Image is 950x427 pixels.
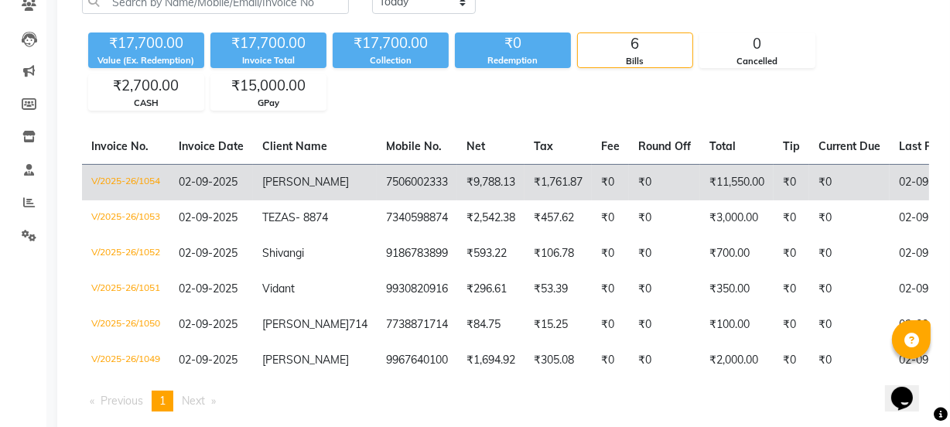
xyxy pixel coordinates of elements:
[82,391,929,412] nav: Pagination
[774,200,809,236] td: ₹0
[211,75,326,97] div: ₹15,000.00
[377,164,457,200] td: 7506002333
[89,97,203,110] div: CASH
[211,97,326,110] div: GPay
[179,282,237,295] span: 02-09-2025
[525,272,592,307] td: ₹53.39
[179,246,237,260] span: 02-09-2025
[82,343,169,378] td: V/2025-26/1049
[210,54,326,67] div: Invoice Total
[525,236,592,272] td: ₹106.78
[525,200,592,236] td: ₹457.62
[88,54,204,67] div: Value (Ex. Redemption)
[809,200,890,236] td: ₹0
[700,343,774,378] td: ₹2,000.00
[262,353,349,367] span: [PERSON_NAME]
[82,307,169,343] td: V/2025-26/1050
[82,200,169,236] td: V/2025-26/1053
[592,343,629,378] td: ₹0
[629,164,700,200] td: ₹0
[700,272,774,307] td: ₹350.00
[700,164,774,200] td: ₹11,550.00
[700,236,774,272] td: ₹700.00
[700,55,815,68] div: Cancelled
[629,236,700,272] td: ₹0
[629,272,700,307] td: ₹0
[466,139,485,153] span: Net
[333,32,449,54] div: ₹17,700.00
[333,54,449,67] div: Collection
[262,282,295,295] span: Vidant
[774,164,809,200] td: ₹0
[455,54,571,67] div: Redemption
[179,175,237,189] span: 02-09-2025
[457,307,525,343] td: ₹84.75
[386,139,442,153] span: Mobile No.
[629,200,700,236] td: ₹0
[534,139,553,153] span: Tax
[262,175,349,189] span: [PERSON_NAME]
[262,246,304,260] span: Shivangi
[578,33,692,55] div: 6
[783,139,800,153] span: Tip
[457,272,525,307] td: ₹296.61
[457,200,525,236] td: ₹2,542.38
[262,210,296,224] span: TEZAS
[89,75,203,97] div: ₹2,700.00
[525,164,592,200] td: ₹1,761.87
[182,394,205,408] span: Next
[525,307,592,343] td: ₹15.25
[377,343,457,378] td: 9967640100
[210,32,326,54] div: ₹17,700.00
[592,200,629,236] td: ₹0
[774,236,809,272] td: ₹0
[700,33,815,55] div: 0
[179,139,244,153] span: Invoice Date
[818,139,880,153] span: Current Due
[82,236,169,272] td: V/2025-26/1052
[592,164,629,200] td: ₹0
[262,317,349,331] span: [PERSON_NAME]
[349,317,367,331] span: 714
[592,236,629,272] td: ₹0
[296,210,328,224] span: - 8874
[592,307,629,343] td: ₹0
[88,32,204,54] div: ₹17,700.00
[457,164,525,200] td: ₹9,788.13
[809,164,890,200] td: ₹0
[457,343,525,378] td: ₹1,694.92
[629,307,700,343] td: ₹0
[638,139,691,153] span: Round Off
[774,272,809,307] td: ₹0
[159,394,166,408] span: 1
[601,139,620,153] span: Fee
[377,307,457,343] td: 7738871714
[91,139,149,153] span: Invoice No.
[525,343,592,378] td: ₹305.08
[455,32,571,54] div: ₹0
[700,307,774,343] td: ₹100.00
[262,139,327,153] span: Client Name
[809,307,890,343] td: ₹0
[82,164,169,200] td: V/2025-26/1054
[709,139,736,153] span: Total
[700,200,774,236] td: ₹3,000.00
[377,272,457,307] td: 9930820916
[179,353,237,367] span: 02-09-2025
[809,343,890,378] td: ₹0
[578,55,692,68] div: Bills
[809,236,890,272] td: ₹0
[885,365,935,412] iframe: chat widget
[774,343,809,378] td: ₹0
[592,272,629,307] td: ₹0
[774,307,809,343] td: ₹0
[629,343,700,378] td: ₹0
[377,236,457,272] td: 9186783899
[457,236,525,272] td: ₹593.22
[809,272,890,307] td: ₹0
[179,317,237,331] span: 02-09-2025
[101,394,143,408] span: Previous
[377,200,457,236] td: 7340598874
[179,210,237,224] span: 02-09-2025
[82,272,169,307] td: V/2025-26/1051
